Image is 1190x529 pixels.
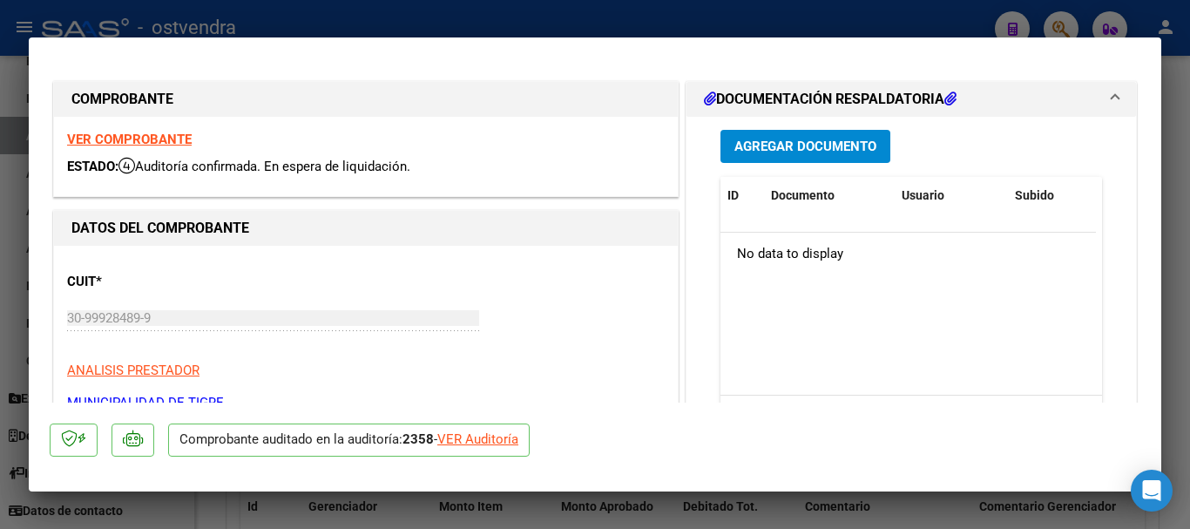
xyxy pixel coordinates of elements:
[720,130,890,162] button: Agregar Documento
[720,177,764,214] datatable-header-cell: ID
[67,272,247,292] p: CUIT
[895,177,1008,214] datatable-header-cell: Usuario
[67,132,192,147] a: VER COMPROBANTE
[686,82,1136,117] mat-expansion-panel-header: DOCUMENTACIÓN RESPALDATORIA
[720,396,1102,439] div: 0 total
[902,188,944,202] span: Usuario
[71,220,249,236] strong: DATOS DEL COMPROBANTE
[1131,470,1173,512] div: Open Intercom Messenger
[71,91,173,107] strong: COMPROBANTE
[67,393,665,413] p: MUNICIPALIDAD DE TIGRE
[67,159,118,174] span: ESTADO:
[1015,188,1054,202] span: Subido
[437,430,518,450] div: VER Auditoría
[704,89,957,110] h1: DOCUMENTACIÓN RESPALDATORIA
[402,431,434,447] strong: 2358
[764,177,895,214] datatable-header-cell: Documento
[686,117,1136,478] div: DOCUMENTACIÓN RESPALDATORIA
[734,139,876,155] span: Agregar Documento
[720,233,1096,276] div: No data to display
[727,188,739,202] span: ID
[67,363,199,378] span: ANALISIS PRESTADOR
[118,159,410,174] span: Auditoría confirmada. En espera de liquidación.
[771,188,835,202] span: Documento
[168,424,530,458] p: Comprobante auditado en la auditoría: -
[1095,177,1182,214] datatable-header-cell: Acción
[1008,177,1095,214] datatable-header-cell: Subido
